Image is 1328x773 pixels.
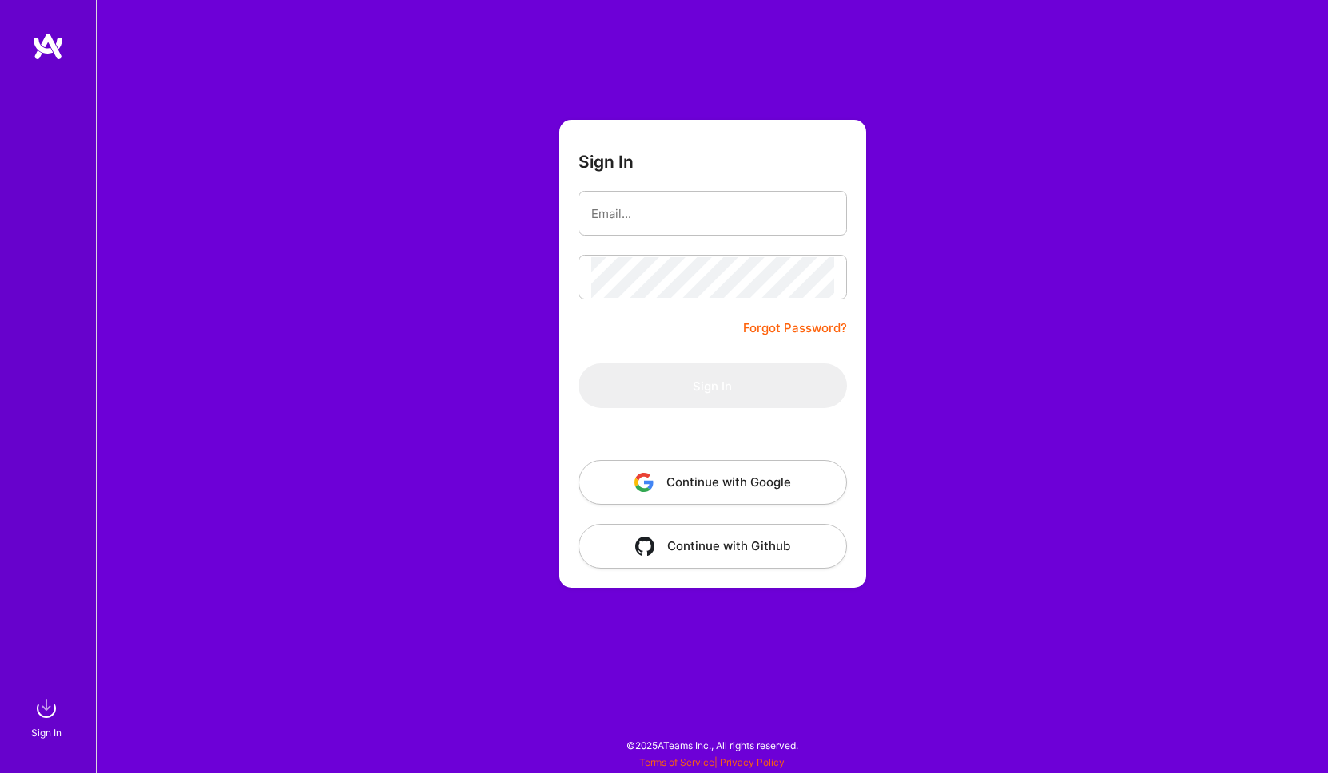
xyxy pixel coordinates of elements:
[34,692,62,741] a: sign inSign In
[743,319,847,338] a: Forgot Password?
[720,756,785,768] a: Privacy Policy
[31,724,62,741] div: Sign In
[579,152,634,172] h3: Sign In
[579,460,847,505] button: Continue with Google
[635,537,654,556] img: icon
[591,193,834,234] input: Email...
[579,363,847,408] button: Sign In
[579,524,847,569] button: Continue with Github
[30,692,62,724] img: sign in
[96,725,1328,765] div: © 2025 ATeams Inc., All rights reserved.
[634,473,654,492] img: icon
[639,756,785,768] span: |
[32,32,64,61] img: logo
[639,756,714,768] a: Terms of Service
